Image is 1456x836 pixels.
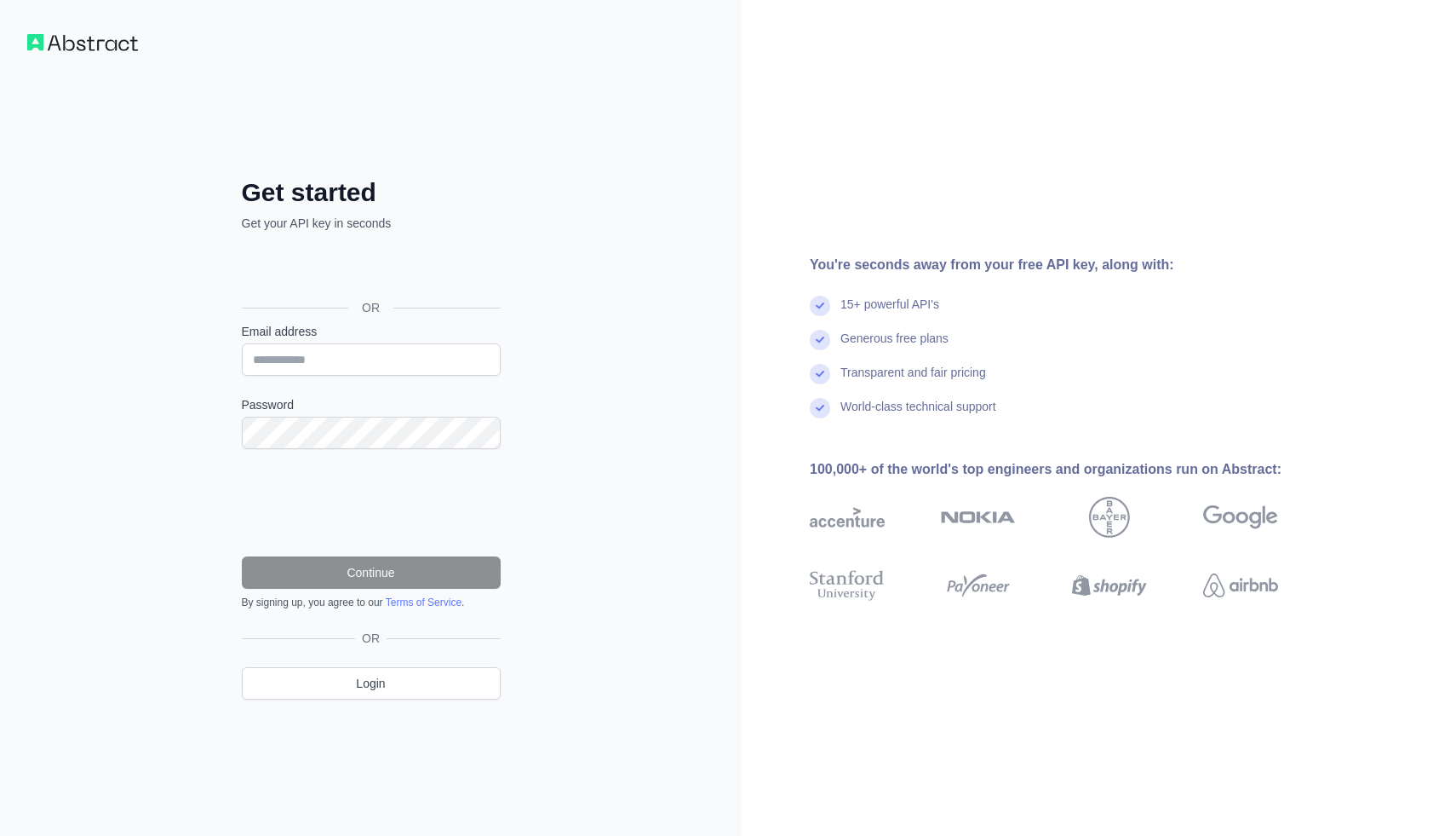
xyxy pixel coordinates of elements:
img: stanford university [810,567,885,604]
img: airbnb [1203,567,1278,604]
div: 15+ powerful API's [840,296,939,330]
a: Login [242,667,501,700]
div: Generous free plans [840,330,949,364]
a: Terms of Service [386,597,461,608]
img: check mark [810,398,830,418]
img: accenture [810,497,885,538]
div: You're seconds away from your free API key, along with: [810,255,1333,275]
img: Workflow [27,34,138,51]
img: nokia [941,497,1016,538]
img: bayer [1089,497,1130,538]
p: Get your API key in seconds [242,215,501,232]
div: Transparent and fair pricing [840,364,986,398]
div: 100,000+ of the world's top engineers and organizations run on Abstract: [810,459,1333,480]
iframe: Sign in with Google Button [233,251,506,288]
img: shopify [1072,567,1147,604]
img: google [1203,497,1278,538]
div: By signing up, you agree to our . [242,596,501,609]
img: payoneer [941,567,1016,604]
span: OR [348,299,393,316]
label: Email address [242,323,501,340]
div: World-class technical support [840,398,996,432]
button: Continue [242,556,501,589]
span: OR [355,630,387,647]
img: check mark [810,296,830,316]
img: check mark [810,364,830,384]
img: check mark [810,330,830,350]
label: Password [242,396,501,413]
iframe: reCAPTCHA [242,470,501,536]
h2: Get started [242,177,501,208]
